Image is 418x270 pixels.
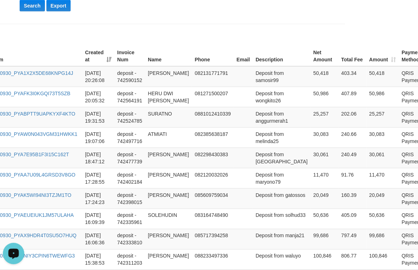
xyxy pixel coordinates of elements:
[82,209,114,229] td: [DATE] 16:09:39
[367,127,399,148] td: 30,083
[145,46,192,66] th: Name
[253,229,311,249] td: Deposit from manja21
[192,87,234,107] td: 081271500207
[82,87,114,107] td: [DATE] 20:05:32
[253,188,311,209] td: Deposit from gatossos
[192,127,234,148] td: 082385638187
[145,188,192,209] td: [PERSON_NAME]
[115,66,145,87] td: deposit - 742590152
[367,249,399,270] td: 100,846
[115,168,145,188] td: deposit - 742402184
[82,46,114,66] th: Created at: activate to sort column ascending
[367,148,399,168] td: 30,061
[115,127,145,148] td: deposit - 742497716
[82,229,114,249] td: [DATE] 16:06:36
[253,127,311,148] td: Deposit from melinda25
[367,188,399,209] td: 20,049
[367,66,399,87] td: 50,418
[82,168,114,188] td: [DATE] 17:28:55
[82,148,114,168] td: [DATE] 18:47:12
[338,107,366,127] td: 202.06
[145,66,192,87] td: [PERSON_NAME]
[338,168,366,188] td: 91.76
[338,66,366,87] td: 403.34
[338,127,366,148] td: 240.66
[192,249,234,270] td: 088233497336
[338,188,366,209] td: 160.39
[367,209,399,229] td: 50,636
[253,87,311,107] td: Deposit from wongkito26
[115,188,145,209] td: deposit - 742398015
[311,188,338,209] td: 20,049
[338,148,366,168] td: 240.49
[338,87,366,107] td: 407.89
[145,107,192,127] td: SURATNO
[145,209,192,229] td: SOLEHUDIN
[115,107,145,127] td: deposit - 742524785
[192,229,234,249] td: 085717394258
[311,107,338,127] td: 25,257
[115,87,145,107] td: deposit - 742564191
[253,66,311,87] td: Deposit from samosir99
[253,209,311,229] td: Deposit from solhud33
[192,148,234,168] td: 082298430383
[192,168,234,188] td: 082120032026
[367,168,399,188] td: 11,470
[311,87,338,107] td: 50,986
[338,209,366,229] td: 405.09
[311,148,338,168] td: 30,061
[234,46,253,66] th: Email
[115,229,145,249] td: deposit - 742333810
[145,168,192,188] td: [PERSON_NAME]
[145,148,192,168] td: [PERSON_NAME]
[253,107,311,127] td: Deposit from anggurmerah1
[145,127,192,148] td: ATMIATI
[367,87,399,107] td: 50,986
[311,229,338,249] td: 99,686
[82,107,114,127] td: [DATE] 19:31:53
[311,209,338,229] td: 50,636
[82,66,114,87] td: [DATE] 20:26:08
[253,168,311,188] td: Deposit from maryono79
[115,46,145,66] th: Invoice Num
[82,127,114,148] td: [DATE] 19:07:06
[253,46,311,66] th: Description
[192,66,234,87] td: 082131771791
[338,46,366,66] th: Total Fee
[192,107,234,127] td: 0881012410339
[145,229,192,249] td: [PERSON_NAME]
[115,249,145,270] td: deposit - 742311203
[115,148,145,168] td: deposit - 742477739
[311,168,338,188] td: 11,470
[145,87,192,107] td: HERU DWI [PERSON_NAME]
[3,3,24,24] button: Open LiveChat chat widget
[115,209,145,229] td: deposit - 742335961
[338,249,366,270] td: 806.77
[253,148,311,168] td: Deposit from [GEOGRAPHIC_DATA]
[367,229,399,249] td: 99,686
[311,46,338,66] th: Net Amount
[367,107,399,127] td: 25,257
[311,66,338,87] td: 50,418
[82,249,114,270] td: [DATE] 15:38:53
[311,127,338,148] td: 30,083
[192,209,234,229] td: 083164748490
[338,229,366,249] td: 797.49
[192,46,234,66] th: Phone
[367,46,399,66] th: Amount: activate to sort column ascending
[145,249,192,270] td: [PERSON_NAME]
[253,249,311,270] td: Deposit from waluyo
[192,188,234,209] td: 085609759034
[311,249,338,270] td: 100,846
[82,188,114,209] td: [DATE] 17:24:23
